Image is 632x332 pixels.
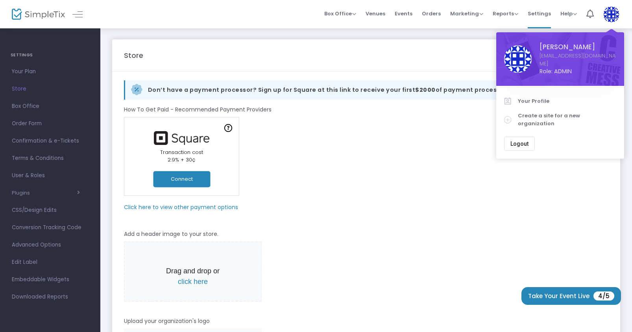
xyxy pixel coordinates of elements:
[540,42,616,52] span: [PERSON_NAME]
[124,80,608,100] a: Don’t have a payment processor? Sign up for Square at this link to receive your first$2000of paym...
[160,266,225,287] p: Drag and drop or
[504,108,616,131] a: Create a site for a new organization
[366,4,385,24] span: Venues
[395,4,412,24] span: Events
[12,240,89,250] span: Advanced Options
[153,171,210,187] button: Connect
[12,190,80,196] button: Plugins
[12,136,89,146] span: Confirmation & e-Tickets
[504,137,535,151] button: Logout
[504,94,616,109] a: Your Profile
[12,292,89,302] span: Downloaded Reports
[124,203,238,211] m-panel-subtitle: Click here to view other payment options
[324,10,356,17] span: Box Office
[540,52,616,67] a: [EMAIL_ADDRESS][DOMAIN_NAME]
[518,112,616,127] span: Create a site for a new organization
[150,131,213,145] img: square.png
[12,153,89,163] span: Terms & Conditions
[124,50,143,61] m-panel-title: Store
[450,10,483,17] span: Marketing
[12,119,89,129] span: Order Form
[528,4,551,24] span: Settings
[160,148,203,156] span: Transaction cost
[124,106,272,114] m-panel-subtitle: How To Get Paid - Recommended Payment Providers
[11,47,90,63] h4: SETTINGS
[560,10,577,17] span: Help
[510,141,529,147] span: Logout
[593,291,614,300] span: 4/5
[521,287,621,305] button: Take Your Event Live4/5
[422,4,441,24] span: Orders
[540,67,616,76] span: Role: ADMIN
[12,223,89,233] span: Conversion Tracking Code
[168,156,196,163] span: 2.9% + 30¢
[415,86,436,94] b: $2000
[12,67,89,77] span: Your Plan
[12,257,89,267] span: Edit Label
[493,10,518,17] span: Reports
[12,275,89,285] span: Embeddable Widgets
[124,230,218,238] m-panel-subtitle: Add a header image to your store.
[12,205,89,215] span: CSS/Design Edits
[178,278,208,286] span: click here
[518,97,616,105] span: Your Profile
[12,101,89,111] span: Box Office
[224,124,232,132] img: question-mark
[148,86,568,94] span: Don’t have a payment processor? Sign up for Square at this link to receive your first of payment ...
[12,84,89,94] span: Store
[12,171,89,181] span: User & Roles
[124,317,210,325] m-panel-subtitle: Upload your organization's logo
